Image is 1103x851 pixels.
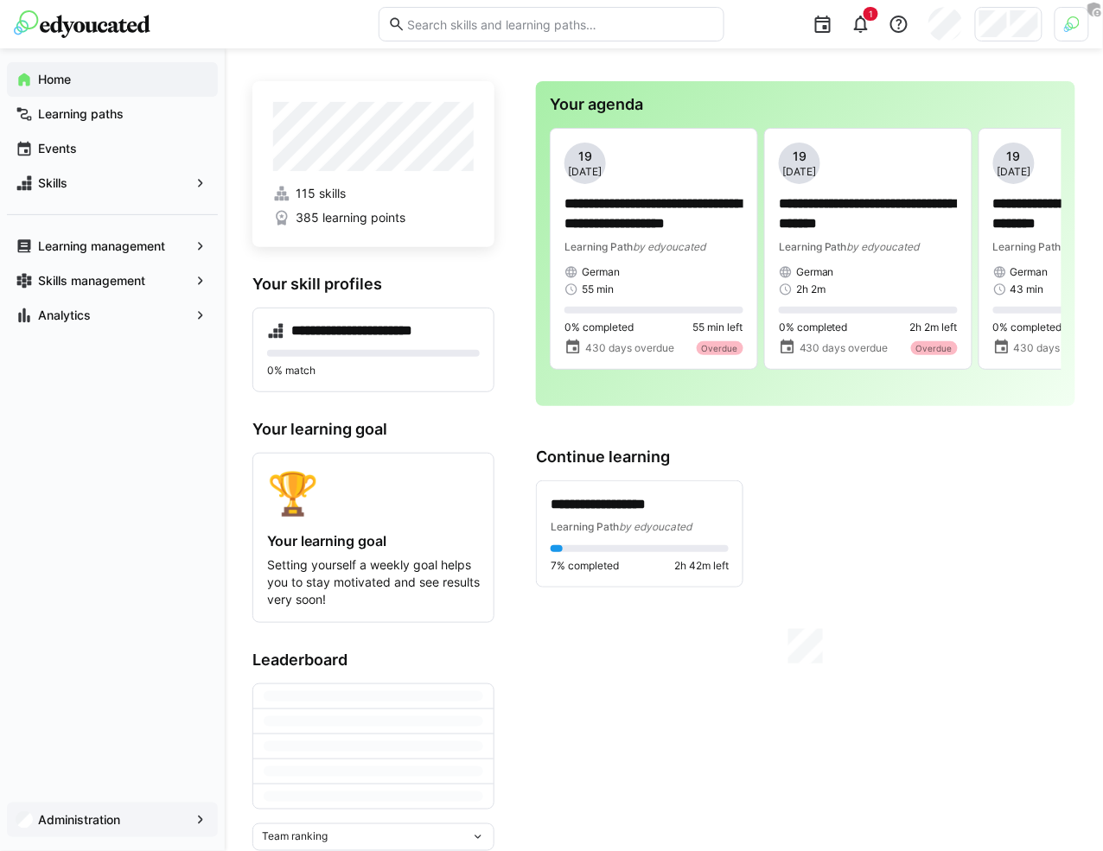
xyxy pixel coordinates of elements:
[783,165,817,179] span: [DATE]
[252,275,494,294] h3: Your skill profiles
[619,520,692,533] span: by edyoucated
[550,95,1062,114] h3: Your agenda
[796,265,834,279] span: German
[578,148,592,165] span: 19
[796,283,826,296] span: 2h 2m
[267,532,480,549] h4: Your learning goal
[585,341,674,355] span: 430 days overdue
[674,559,729,573] span: 2h 42m left
[262,830,328,844] span: Team ranking
[779,321,848,334] span: 0% completed
[551,559,619,573] span: 7% completed
[252,420,494,439] h3: Your learning goal
[267,364,480,378] p: 0% match
[697,341,743,355] div: Overdue
[910,321,958,334] span: 2h 2m left
[582,265,620,279] span: German
[267,467,480,518] div: 🏆
[1011,265,1049,279] span: German
[1011,283,1044,296] span: 43 min
[693,321,743,334] span: 55 min left
[869,9,873,19] span: 1
[993,240,1062,253] span: Learning Path
[252,651,494,670] h3: Leaderboard
[267,556,480,608] p: Setting yourself a weekly goal helps you to stay motivated and see results very soon!
[273,185,474,202] a: 115 skills
[911,341,958,355] div: Overdue
[405,16,715,32] input: Search skills and learning paths…
[1014,341,1103,355] span: 430 days overdue
[564,240,633,253] span: Learning Path
[569,165,603,179] span: [DATE]
[847,240,920,253] span: by edyoucated
[779,240,847,253] span: Learning Path
[564,321,634,334] span: 0% completed
[633,240,705,253] span: by edyoucated
[296,209,405,226] span: 385 learning points
[296,185,346,202] span: 115 skills
[1007,148,1021,165] span: 19
[800,341,889,355] span: 430 days overdue
[993,321,1062,334] span: 0% completed
[536,448,1075,467] h3: Continue learning
[998,165,1031,179] span: [DATE]
[582,283,614,296] span: 55 min
[793,148,807,165] span: 19
[551,520,619,533] span: Learning Path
